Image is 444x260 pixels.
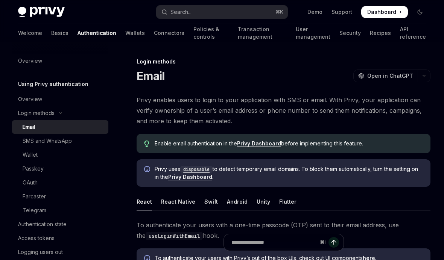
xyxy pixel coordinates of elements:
[168,174,212,180] a: Privy Dashboard
[155,165,423,181] span: Privy uses to detect temporary email domains. To block them automatically, turn the setting on in...
[12,162,108,175] a: Passkey
[227,193,248,210] div: Android
[51,24,68,42] a: Basics
[155,140,423,147] span: Enable email authentication in the before implementing this feature.
[238,24,287,42] a: Transaction management
[12,92,108,106] a: Overview
[339,24,361,42] a: Security
[18,109,55,118] div: Login methods
[275,9,283,15] span: ⌘ K
[144,141,149,147] svg: Tip
[156,5,288,19] button: Open search
[307,8,322,16] a: Demo
[18,95,42,104] div: Overview
[18,220,67,229] div: Authentication state
[18,24,42,42] a: Welcome
[12,148,108,162] a: Wallet
[12,134,108,148] a: SMS and WhatsApp
[237,140,281,147] a: Privy Dashboard
[367,72,413,80] span: Open in ChatGPT
[367,8,396,16] span: Dashboard
[12,106,108,120] button: Toggle Login methods section
[137,193,152,210] div: React
[23,178,38,187] div: OAuth
[146,232,203,240] code: useLoginWithEmail
[23,136,72,145] div: SMS and WhatsApp
[331,8,352,16] a: Support
[18,7,65,17] img: dark logo
[296,24,330,42] a: User management
[18,80,88,89] h5: Using Privy authentication
[193,24,229,42] a: Policies & controls
[23,206,46,215] div: Telegram
[170,8,192,17] div: Search...
[137,220,430,241] span: To authenticate your users with a one-time passcode (OTP) sent to their email address, use the hook.
[144,166,152,174] svg: Info
[18,234,55,243] div: Access tokens
[279,193,297,210] div: Flutter
[12,190,108,203] a: Farcaster
[154,24,184,42] a: Connectors
[12,176,108,189] a: OAuth
[400,24,426,42] a: API reference
[23,122,35,132] div: Email
[12,54,108,68] a: Overview
[257,193,270,210] div: Unity
[12,120,108,134] a: Email
[161,193,195,210] div: React Native
[125,24,145,42] a: Wallets
[12,245,108,259] a: Logging users out
[12,218,108,231] a: Authentication state
[23,150,38,159] div: Wallet
[18,248,63,257] div: Logging users out
[18,56,42,65] div: Overview
[180,166,213,172] a: disposable
[414,6,426,18] button: Toggle dark mode
[180,166,213,173] code: disposable
[23,192,46,201] div: Farcaster
[353,70,418,82] button: Open in ChatGPT
[204,193,218,210] div: Swift
[12,204,108,217] a: Telegram
[370,24,391,42] a: Recipes
[137,69,164,83] h1: Email
[231,234,317,251] input: Ask a question...
[137,95,430,126] span: Privy enables users to login to your application with SMS or email. With Privy, your application ...
[12,231,108,245] a: Access tokens
[78,24,116,42] a: Authentication
[361,6,408,18] a: Dashboard
[328,237,339,248] button: Send message
[137,58,430,65] div: Login methods
[23,164,44,173] div: Passkey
